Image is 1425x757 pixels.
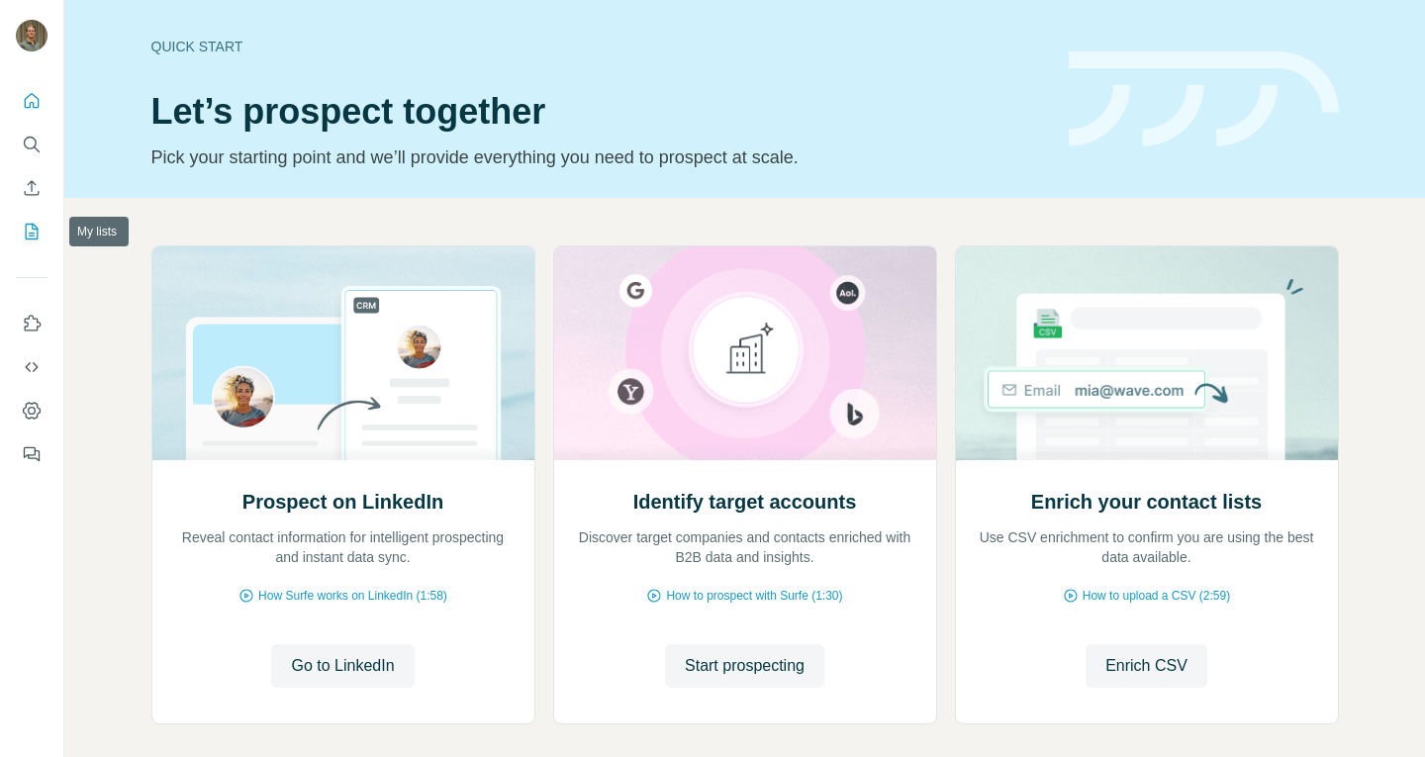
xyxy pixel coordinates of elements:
[1105,654,1187,678] span: Enrich CSV
[955,246,1339,460] img: Enrich your contact lists
[1086,644,1207,688] button: Enrich CSV
[151,246,535,460] img: Prospect on LinkedIn
[151,37,1045,56] div: Quick start
[16,393,47,428] button: Dashboard
[151,92,1045,132] h1: Let’s prospect together
[291,654,394,678] span: Go to LinkedIn
[574,527,916,567] p: Discover target companies and contacts enriched with B2B data and insights.
[665,644,824,688] button: Start prospecting
[16,127,47,162] button: Search
[976,527,1318,567] p: Use CSV enrichment to confirm you are using the best data available.
[271,644,414,688] button: Go to LinkedIn
[151,143,1045,171] p: Pick your starting point and we’ll provide everything you need to prospect at scale.
[242,488,443,516] h2: Prospect on LinkedIn
[685,654,805,678] span: Start prospecting
[172,527,515,567] p: Reveal contact information for intelligent prospecting and instant data sync.
[16,83,47,119] button: Quick start
[1083,587,1230,605] span: How to upload a CSV (2:59)
[1031,488,1262,516] h2: Enrich your contact lists
[16,20,47,51] img: Avatar
[16,306,47,341] button: Use Surfe on LinkedIn
[633,488,857,516] h2: Identify target accounts
[258,587,447,605] span: How Surfe works on LinkedIn (1:58)
[553,246,937,460] img: Identify target accounts
[16,349,47,385] button: Use Surfe API
[16,214,47,249] button: My lists
[16,436,47,472] button: Feedback
[1069,51,1339,147] img: banner
[666,587,842,605] span: How to prospect with Surfe (1:30)
[16,170,47,206] button: Enrich CSV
